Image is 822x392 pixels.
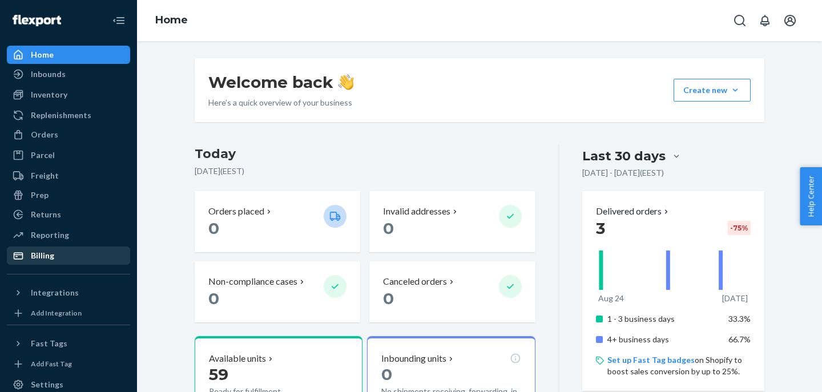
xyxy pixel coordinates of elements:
div: Inventory [31,89,67,100]
h1: Welcome back [208,72,354,92]
div: Orders [31,129,58,140]
button: Orders placed 0 [195,191,360,252]
p: 4+ business days [607,334,720,345]
a: Prep [7,186,130,204]
button: Create new [674,79,751,102]
div: Billing [31,250,54,261]
span: 59 [209,365,228,384]
button: Open account menu [779,9,801,32]
div: Add Integration [31,308,82,318]
span: 66.7% [728,334,751,344]
p: [DATE] ( EEST ) [195,165,535,177]
p: Non-compliance cases [208,275,297,288]
button: Close Navigation [107,9,130,32]
a: Freight [7,167,130,185]
span: 0 [381,365,392,384]
p: [DATE] - [DATE] ( EEST ) [582,167,664,179]
h3: Today [195,145,535,163]
span: 0 [208,289,219,308]
img: Flexport logo [13,15,61,26]
p: Invalid addresses [383,205,450,218]
button: Canceled orders 0 [369,261,535,322]
a: Replenishments [7,106,130,124]
div: Reporting [31,229,69,241]
button: Help Center [800,167,822,225]
button: Non-compliance cases 0 [195,261,360,322]
span: 33.3% [728,314,751,324]
div: Integrations [31,287,79,298]
div: Returns [31,209,61,220]
p: [DATE] [722,293,748,304]
a: Home [155,14,188,26]
div: Home [31,49,54,60]
button: Open Search Box [728,9,751,32]
a: Orders [7,126,130,144]
ol: breadcrumbs [146,4,197,37]
a: Add Integration [7,306,130,320]
div: Inbounds [31,68,66,80]
div: Replenishments [31,110,91,121]
button: Delivered orders [596,205,671,218]
p: Canceled orders [383,275,447,288]
div: Last 30 days [582,147,666,165]
p: Orders placed [208,205,264,218]
div: Settings [31,379,63,390]
button: Invalid addresses 0 [369,191,535,252]
span: 0 [383,289,394,308]
a: Home [7,46,130,64]
img: hand-wave emoji [338,74,354,90]
div: Freight [31,170,59,181]
a: Reporting [7,226,130,244]
button: Open notifications [753,9,776,32]
a: Inbounds [7,65,130,83]
p: Here’s a quick overview of your business [208,97,354,108]
button: Fast Tags [7,334,130,353]
div: Parcel [31,149,55,161]
p: 1 - 3 business days [607,313,720,325]
a: Add Fast Tag [7,357,130,371]
a: Billing [7,246,130,265]
button: Integrations [7,284,130,302]
a: Parcel [7,146,130,164]
div: Fast Tags [31,338,67,349]
p: on Shopify to boost sales conversion by up to 25%. [607,354,751,377]
p: Available units [209,352,266,365]
a: Returns [7,205,130,224]
span: 0 [383,219,394,238]
div: -75 % [728,221,751,235]
a: Inventory [7,86,130,104]
div: Add Fast Tag [31,359,72,369]
p: Aug 24 [598,293,624,304]
span: 3 [596,219,605,238]
a: Set up Fast Tag badges [607,355,695,365]
span: 0 [208,219,219,238]
div: Prep [31,189,49,201]
p: Inbounding units [381,352,446,365]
